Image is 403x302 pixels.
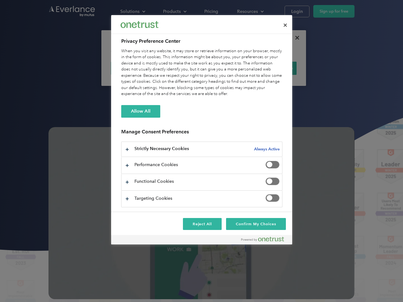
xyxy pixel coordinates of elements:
[111,15,292,244] div: Privacy Preference Center
[46,37,78,51] input: Submit
[241,237,284,242] img: Powered by OneTrust Opens in a new Tab
[226,218,286,230] button: Confirm My Choices
[278,18,292,32] button: Close
[121,21,158,28] img: Everlance
[121,48,282,97] div: When you visit any website, it may store or retrieve information on your browser, mostly in the f...
[121,37,282,45] h2: Privacy Preference Center
[121,18,158,31] div: Everlance
[121,129,282,138] h3: Manage Consent Preferences
[121,105,160,118] button: Allow All
[111,15,292,244] div: Preference center
[183,218,222,230] button: Reject All
[241,237,289,244] a: Powered by OneTrust Opens in a new Tab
